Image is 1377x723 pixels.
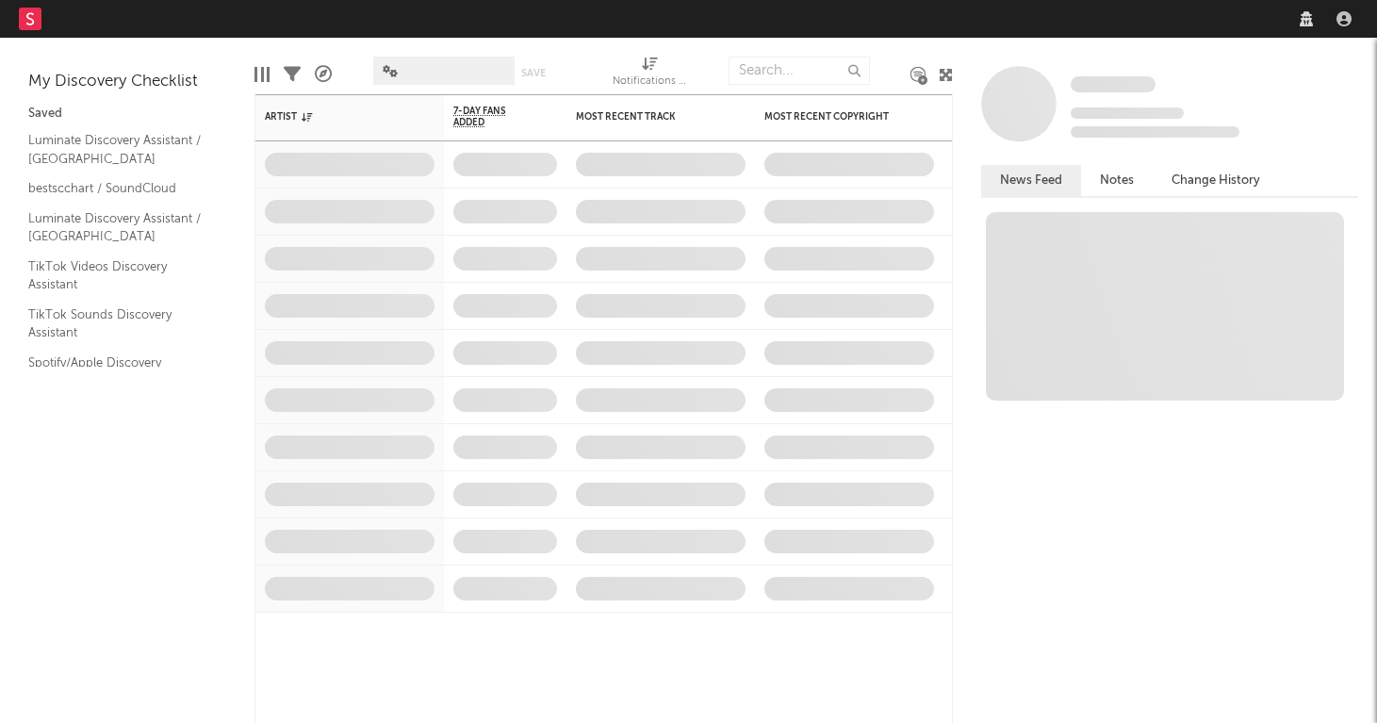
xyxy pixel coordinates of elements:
div: Artist [265,111,406,123]
input: Search... [729,57,870,85]
a: Luminate Discovery Assistant / [GEOGRAPHIC_DATA] [28,208,207,247]
div: Filters [284,47,301,102]
div: A&R Pipeline [315,47,332,102]
span: 7-Day Fans Added [453,106,529,128]
button: Save [521,68,546,78]
div: My Discovery Checklist [28,71,226,93]
button: Notes [1081,165,1153,196]
div: Saved [28,103,226,125]
span: 0 fans last week [1071,126,1239,138]
a: Spotify/Apple Discovery Assistant [28,353,207,391]
div: Notifications (Artist) [613,47,688,102]
a: TikTok Sounds Discovery Assistant [28,304,207,343]
a: bestscchart / SoundCloud [28,178,207,199]
a: Some Artist [1071,75,1156,94]
span: Tracking Since: [DATE] [1071,107,1184,119]
a: TikTok Videos Discovery Assistant [28,256,207,295]
div: Notifications (Artist) [613,71,688,93]
div: Most Recent Track [576,111,717,123]
div: Edit Columns [254,47,270,102]
span: Some Artist [1071,76,1156,92]
div: Most Recent Copyright [764,111,906,123]
a: Luminate Discovery Assistant / [GEOGRAPHIC_DATA] [28,130,207,169]
button: News Feed [981,165,1081,196]
button: Change History [1153,165,1279,196]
